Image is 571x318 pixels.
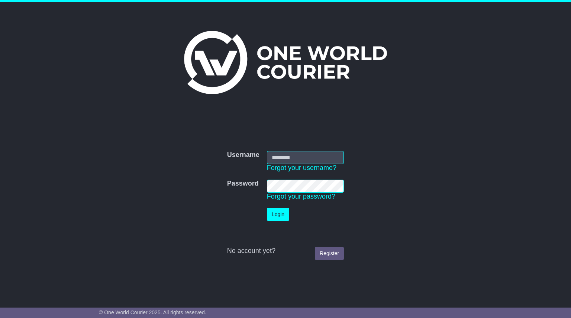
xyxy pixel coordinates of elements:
[227,151,259,159] label: Username
[267,164,336,171] a: Forgot your username?
[227,247,344,255] div: No account yet?
[315,247,344,260] a: Register
[267,193,335,200] a: Forgot your password?
[227,180,259,188] label: Password
[184,31,387,94] img: One World
[267,208,289,221] button: Login
[99,309,206,315] span: © One World Courier 2025. All rights reserved.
